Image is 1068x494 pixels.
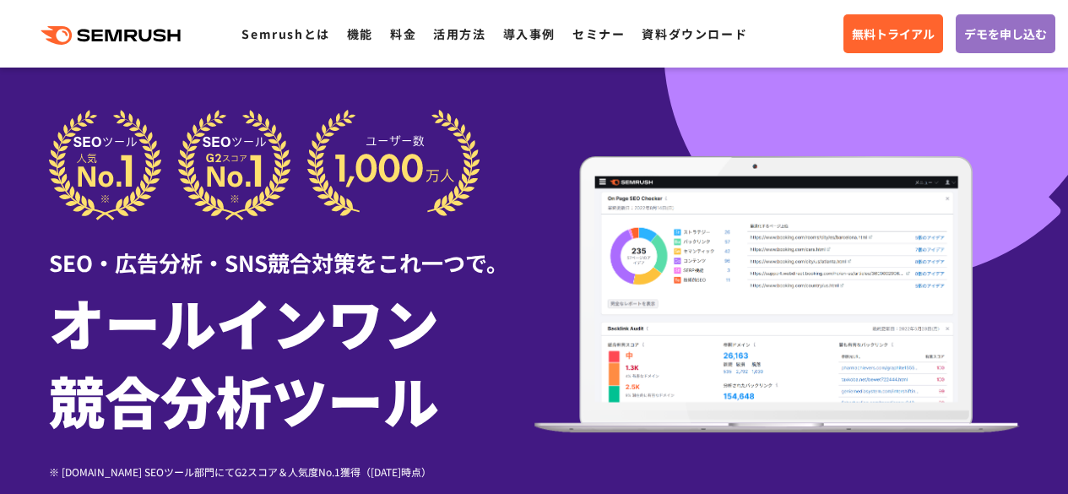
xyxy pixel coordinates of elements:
[956,14,1055,53] a: デモを申し込む
[433,25,485,42] a: 活用方法
[49,283,534,438] h1: オールインワン 競合分析ツール
[49,220,534,279] div: SEO・広告分析・SNS競合対策をこれ一つで。
[843,14,943,53] a: 無料トライアル
[241,25,329,42] a: Semrushとは
[347,25,373,42] a: 機能
[852,24,935,43] span: 無料トライアル
[642,25,747,42] a: 資料ダウンロード
[49,464,534,480] div: ※ [DOMAIN_NAME] SEOツール部門にてG2スコア＆人気度No.1獲得（[DATE]時点）
[390,25,416,42] a: 料金
[503,25,556,42] a: 導入事例
[964,24,1047,43] span: デモを申し込む
[572,25,625,42] a: セミナー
